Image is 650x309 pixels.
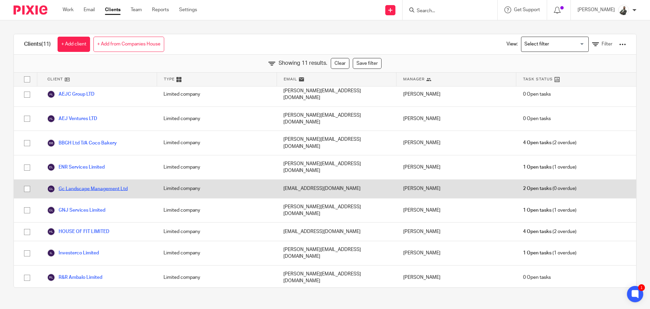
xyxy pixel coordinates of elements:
[47,90,55,98] img: svg%3E
[47,249,99,257] a: Investerco Limited
[24,41,51,48] h1: Clients
[47,273,55,282] img: svg%3E
[284,76,297,82] span: Email
[277,180,396,198] div: [EMAIL_ADDRESS][DOMAIN_NAME]
[523,139,551,146] span: 4 Open tasks
[523,207,577,214] span: (1 overdue)
[21,73,34,86] input: Select all
[277,82,396,107] div: [PERSON_NAME][EMAIL_ADDRESS][DOMAIN_NAME]
[279,59,327,67] span: Showing 11 results.
[277,131,396,155] div: [PERSON_NAME][EMAIL_ADDRESS][DOMAIN_NAME]
[602,42,612,46] span: Filter
[523,185,577,192] span: (0 overdue)
[157,223,277,241] div: Limited company
[523,250,551,256] span: 1 Open tasks
[618,5,629,16] img: AWPHOTO_EXPERTEYE_060.JPG
[396,107,516,131] div: [PERSON_NAME]
[514,7,540,12] span: Get Support
[47,185,128,193] a: Gc Landscape Management Ltd
[14,5,47,15] img: Pixie
[396,155,516,179] div: [PERSON_NAME]
[47,185,55,193] img: svg%3E
[47,163,105,171] a: ENR Services Limited
[396,241,516,265] div: [PERSON_NAME]
[157,131,277,155] div: Limited company
[522,38,585,50] input: Search for option
[157,180,277,198] div: Limited company
[277,198,396,223] div: [PERSON_NAME][EMAIL_ADDRESS][DOMAIN_NAME]
[523,76,553,82] span: Task Status
[47,206,105,214] a: GNJ Services Limited
[523,274,551,281] span: 0 Open tasks
[578,6,615,13] p: [PERSON_NAME]
[396,131,516,155] div: [PERSON_NAME]
[63,6,73,13] a: Work
[84,6,95,13] a: Email
[157,155,277,179] div: Limited company
[396,266,516,290] div: [PERSON_NAME]
[353,58,382,69] a: Save filter
[396,198,516,223] div: [PERSON_NAME]
[157,82,277,107] div: Limited company
[41,41,51,47] span: (11)
[179,6,197,13] a: Settings
[277,223,396,241] div: [EMAIL_ADDRESS][DOMAIN_NAME]
[523,115,551,122] span: 0 Open tasks
[523,228,551,235] span: 4 Open tasks
[277,241,396,265] div: [PERSON_NAME][EMAIL_ADDRESS][DOMAIN_NAME]
[47,139,117,147] a: BBGH Ltd T/A Coco Bakery
[47,90,94,98] a: AEJC Group LTD
[157,266,277,290] div: Limited company
[523,207,551,214] span: 1 Open tasks
[157,107,277,131] div: Limited company
[47,115,55,123] img: svg%3E
[523,164,551,171] span: 1 Open tasks
[331,58,349,69] a: Clear
[131,6,142,13] a: Team
[47,76,63,82] span: Client
[396,223,516,241] div: [PERSON_NAME]
[47,139,55,147] img: svg%3E
[47,249,55,257] img: svg%3E
[416,8,477,14] input: Search
[47,163,55,171] img: svg%3E
[58,37,90,52] a: + Add client
[523,228,577,235] span: (2 overdue)
[47,206,55,214] img: svg%3E
[93,37,164,52] a: + Add from Companies House
[157,241,277,265] div: Limited company
[164,76,175,82] span: Type
[277,107,396,131] div: [PERSON_NAME][EMAIL_ADDRESS][DOMAIN_NAME]
[277,266,396,290] div: [PERSON_NAME][EMAIL_ADDRESS][DOMAIN_NAME]
[523,139,577,146] span: (2 overdue)
[496,34,626,54] div: View:
[638,284,645,291] div: 1
[396,82,516,107] div: [PERSON_NAME]
[47,228,55,236] img: svg%3E
[521,37,589,52] div: Search for option
[403,76,425,82] span: Manager
[396,180,516,198] div: [PERSON_NAME]
[47,273,102,282] a: R&R Ambalo Limited
[157,198,277,223] div: Limited company
[47,228,109,236] a: HOUSE OF FIT LIMITED
[523,164,577,171] span: (1 overdue)
[152,6,169,13] a: Reports
[523,91,551,98] span: 0 Open tasks
[523,250,577,256] span: (1 overdue)
[105,6,121,13] a: Clients
[277,155,396,179] div: [PERSON_NAME][EMAIL_ADDRESS][DOMAIN_NAME]
[523,185,551,192] span: 2 Open tasks
[47,115,97,123] a: AEJ Ventures LTD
